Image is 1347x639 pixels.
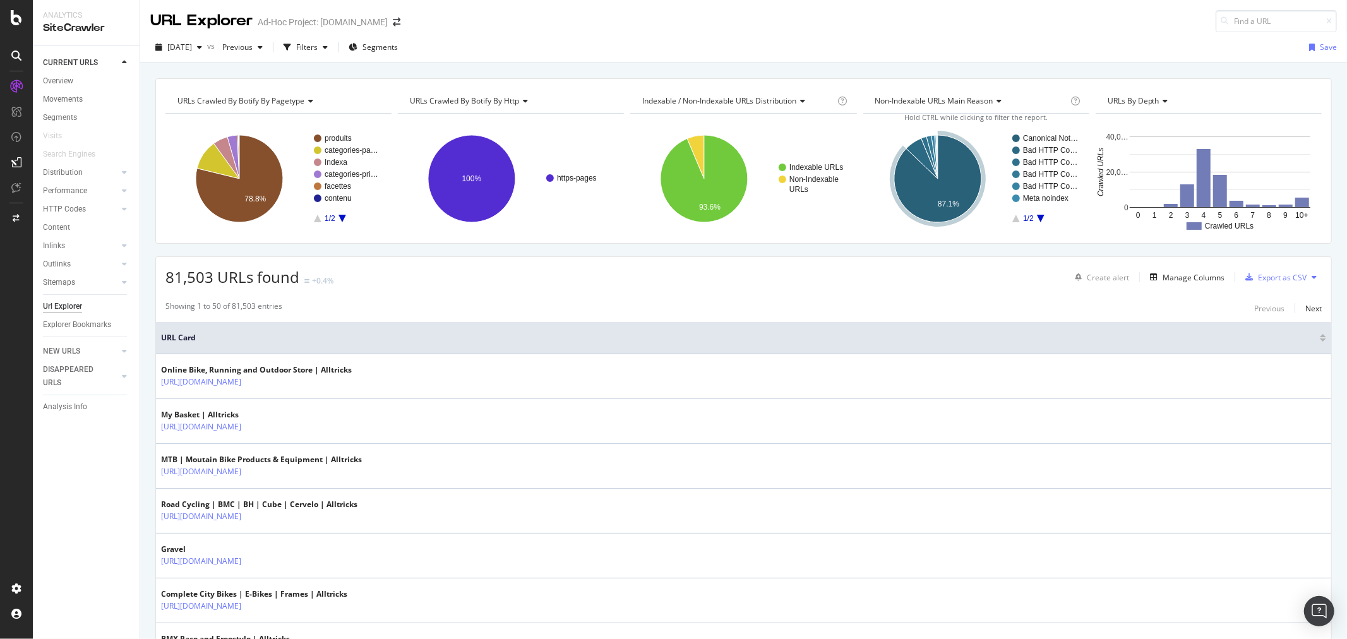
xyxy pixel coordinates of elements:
[43,148,95,161] div: Search Engines
[904,112,1048,122] span: Hold CTRL while clicking to filter the report.
[325,134,352,143] text: produits
[165,266,299,287] span: 81,503 URLs found
[1305,303,1322,314] div: Next
[325,146,378,155] text: categories-pa…
[161,332,1317,343] span: URL Card
[167,42,192,52] span: 2025 Oct. 6th
[1070,267,1129,287] button: Create alert
[1283,211,1288,220] text: 9
[1234,211,1238,220] text: 6
[362,42,398,52] span: Segments
[325,214,335,223] text: 1/2
[699,203,721,212] text: 93.6%
[244,194,266,203] text: 78.8%
[43,239,118,253] a: Inlinks
[1267,211,1271,220] text: 8
[161,409,268,421] div: My Basket | Alltricks
[1201,211,1206,220] text: 4
[1163,272,1224,283] div: Manage Columns
[43,129,62,143] div: Visits
[325,170,378,179] text: categories-pri…
[789,185,808,194] text: URLs
[642,95,796,106] span: Indexable / Non-Indexable URLs distribution
[43,75,131,88] a: Overview
[873,91,1068,111] h4: Non-Indexable URLs Main Reason
[1105,91,1310,111] h4: URLs by Depth
[863,124,1089,234] svg: A chart.
[1216,10,1337,32] input: Find a URL
[789,175,839,184] text: Non-Indexable
[1258,272,1307,283] div: Export as CSV
[43,10,129,21] div: Analytics
[43,166,83,179] div: Distribution
[1023,194,1069,203] text: Meta noindex
[43,318,111,331] div: Explorer Bookmarks
[161,510,241,523] a: [URL][DOMAIN_NAME]
[1254,303,1284,314] div: Previous
[312,275,333,286] div: +0.4%
[165,124,390,234] svg: A chart.
[43,93,83,106] div: Movements
[325,158,347,167] text: Indexa
[207,40,217,51] span: vs
[1152,211,1157,220] text: 1
[1136,211,1140,220] text: 0
[938,200,959,208] text: 87.1%
[161,364,352,376] div: Online Bike, Running and Outdoor Store | Alltricks
[43,345,80,358] div: NEW URLS
[161,376,241,388] a: [URL][DOMAIN_NAME]
[1295,211,1308,220] text: 10+
[304,279,309,283] img: Equal
[1023,214,1034,223] text: 1/2
[1145,270,1224,285] button: Manage Columns
[43,111,131,124] a: Segments
[1023,182,1077,191] text: Bad HTTP Co…
[43,21,129,35] div: SiteCrawler
[1023,146,1077,155] text: Bad HTTP Co…
[1096,124,1322,234] svg: A chart.
[43,318,131,331] a: Explorer Bookmarks
[344,37,403,57] button: Segments
[161,499,357,510] div: Road Cycling | BMC | BH | Cube | Cervelo | Alltricks
[1240,267,1307,287] button: Export as CSV
[462,174,482,183] text: 100%
[43,300,131,313] a: Url Explorer
[43,184,118,198] a: Performance
[217,37,268,57] button: Previous
[217,42,253,52] span: Previous
[175,91,380,111] h4: URLs Crawled By Botify By pagetype
[278,37,333,57] button: Filters
[43,258,118,271] a: Outlinks
[1320,42,1337,52] div: Save
[1205,222,1254,230] text: Crawled URLs
[43,221,70,234] div: Content
[43,75,73,88] div: Overview
[1304,37,1337,57] button: Save
[43,363,118,390] a: DISAPPEARED URLS
[325,194,352,203] text: contenu
[161,588,347,600] div: Complete City Bikes | E-Bikes | Frames | Alltricks
[1023,170,1077,179] text: Bad HTTP Co…
[1304,596,1334,626] div: Open Intercom Messenger
[43,203,86,216] div: HTTP Codes
[43,363,107,390] div: DISAPPEARED URLS
[43,56,118,69] a: CURRENT URLS
[150,10,253,32] div: URL Explorer
[1106,168,1128,177] text: 20,0…
[1218,211,1222,220] text: 5
[177,95,304,106] span: URLs Crawled By Botify By pagetype
[161,465,241,478] a: [URL][DOMAIN_NAME]
[43,276,118,289] a: Sitemaps
[1087,272,1129,283] div: Create alert
[789,163,843,172] text: Indexable URLs
[43,203,118,216] a: HTTP Codes
[161,454,362,465] div: MTB | Moutain Bike Products & Equipment | Alltricks
[398,124,622,234] div: A chart.
[161,600,241,612] a: [URL][DOMAIN_NAME]
[296,42,318,52] div: Filters
[640,91,835,111] h4: Indexable / Non-Indexable URLs Distribution
[1169,211,1173,220] text: 2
